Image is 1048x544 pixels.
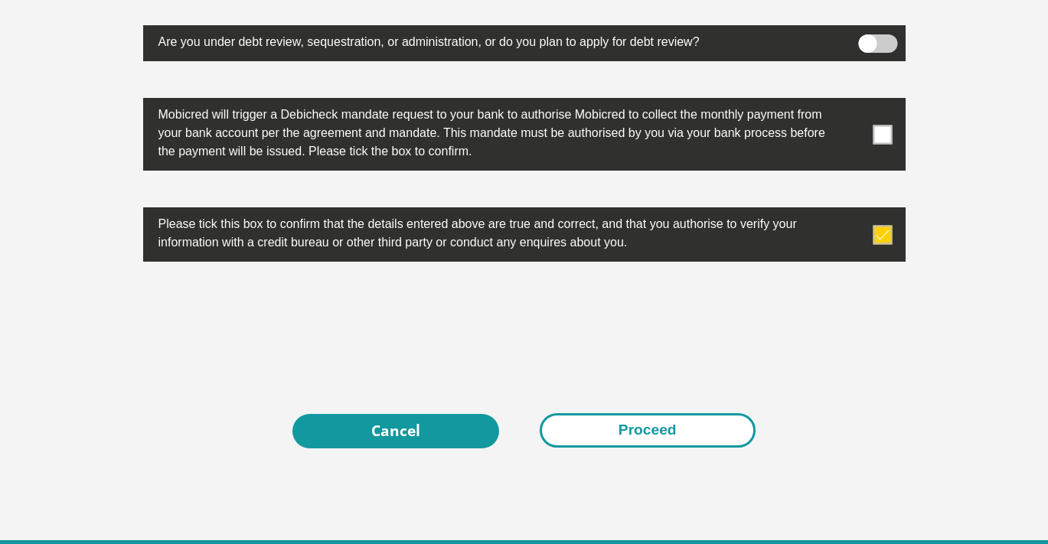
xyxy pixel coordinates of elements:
iframe: reCAPTCHA [408,298,641,358]
label: Mobicred will trigger a Debicheck mandate request to your bank to authorise Mobicred to collect t... [143,98,829,165]
label: Please tick this box to confirm that the details entered above are true and correct, and that you... [143,207,829,256]
a: Cancel [292,414,499,448]
button: Proceed [540,413,756,448]
label: Are you under debt review, sequestration, or administration, or do you plan to apply for debt rev... [143,25,829,55]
